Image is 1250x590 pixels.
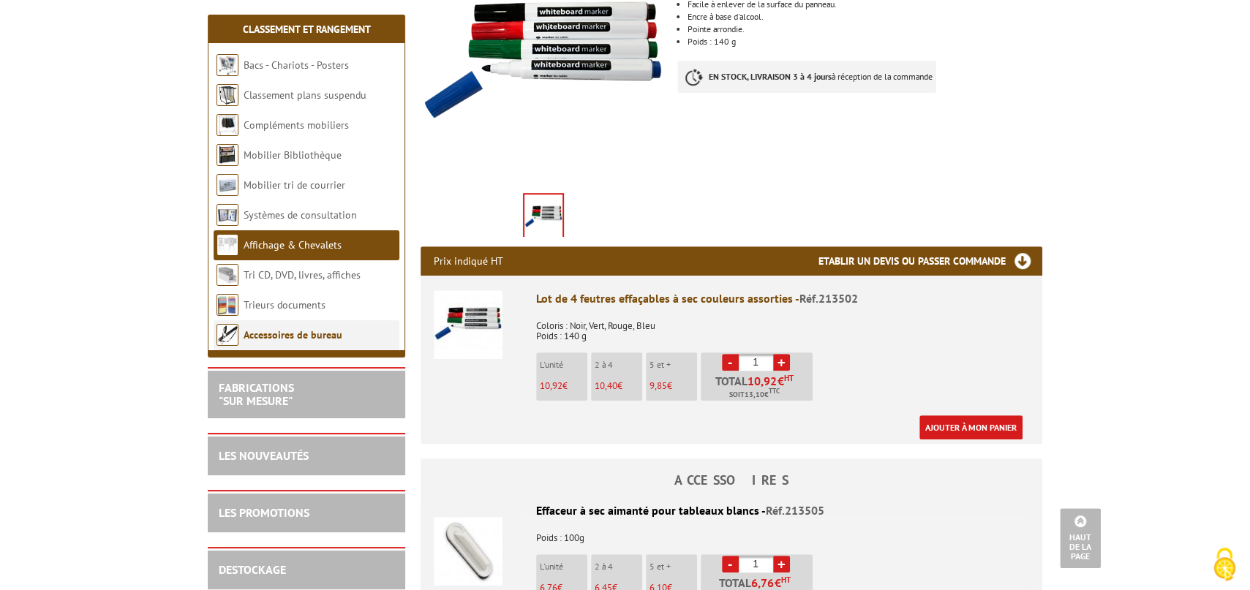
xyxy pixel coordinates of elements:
[818,246,1042,276] h3: Etablir un devis ou passer commande
[773,556,790,572] a: +
[722,354,739,371] a: -
[919,415,1023,439] a: Ajouter à mon panier
[217,114,238,136] img: Compléments mobiliers
[766,503,824,518] span: Réf.213505
[650,381,697,391] p: €
[650,360,697,370] p: 5 et +
[769,387,780,395] sup: TTC
[434,246,503,276] p: Prix indiqué HT
[217,204,238,226] img: Systèmes de consultation
[434,517,502,586] img: Effaceur à sec aimanté pour tableaux blancs
[244,268,361,281] a: Tri CD, DVD, livres, affiches
[709,71,832,82] strong: EN STOCK, LIVRAISON 3 à 4 jours
[217,264,238,286] img: Tri CD, DVD, livres, affiches
[217,84,238,106] img: Classement plans suspendu
[650,379,667,392] span: 9,85
[688,25,1042,34] li: Pointe arrondie.
[784,373,794,383] sup: HT
[217,174,238,196] img: Mobilier tri de courrier
[540,360,587,370] p: L'unité
[421,473,1042,488] h4: ACCESSOIRES
[688,37,1042,46] li: Poids : 140 g
[244,238,342,251] a: Affichage & Chevalets
[595,561,642,572] p: 2 à 4
[540,561,587,572] p: L'unité
[773,354,790,371] a: +
[244,298,325,311] a: Trieurs documents
[778,375,784,387] span: €
[595,379,617,392] span: 10,40
[217,54,238,76] img: Bacs - Chariots - Posters
[729,389,780,401] span: Soit €
[217,234,238,256] img: Affichage & Chevalets
[524,194,562,240] img: feutres_effacables_sec_couleurs_assorties_213502.jpg
[799,291,858,306] span: Réf.213502
[748,375,778,387] span: 10,92
[434,502,1029,519] div: Effaceur à sec aimanté pour tableaux blancs -
[650,561,697,572] p: 5 et +
[244,328,342,341] a: Accessoires de bureau
[540,381,587,391] p: €
[688,12,1042,21] li: Encre à base d'alcool.
[704,375,813,401] p: Total
[244,58,349,72] a: Bacs - Chariots - Posters
[244,178,345,192] a: Mobilier tri de courrier
[751,577,775,589] span: 6,76
[244,208,357,222] a: Systèmes de consultation
[1206,546,1243,583] img: Cookies (fenêtre modale)
[1060,508,1101,568] a: Haut de la page
[219,380,294,408] a: FABRICATIONS"Sur Mesure"
[540,379,562,392] span: 10,92
[217,144,238,166] img: Mobilier Bibliothèque
[751,577,791,589] span: €
[219,448,309,463] a: LES NOUVEAUTÉS
[781,575,791,585] sup: HT
[244,88,366,102] a: Classement plans suspendu
[1199,540,1250,590] button: Cookies (fenêtre modale)
[219,505,309,520] a: LES PROMOTIONS
[536,290,1029,307] div: Lot de 4 feutres effaçables à sec couleurs assorties -
[244,118,349,132] a: Compléments mobiliers
[595,381,642,391] p: €
[217,324,238,346] img: Accessoires de bureau
[434,523,1029,543] p: Poids : 100g
[745,389,764,401] span: 13,10
[434,290,502,359] img: Lot de 4 feutres effaçables à sec couleurs assorties
[217,294,238,316] img: Trieurs documents
[244,148,342,162] a: Mobilier Bibliothèque
[677,61,936,93] p: à réception de la commande
[595,360,642,370] p: 2 à 4
[722,556,739,572] a: -
[536,311,1029,341] p: Coloris : Noir, Vert, Rouge, Bleu Poids : 140 g
[243,23,371,36] a: Classement et Rangement
[219,562,286,577] a: DESTOCKAGE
